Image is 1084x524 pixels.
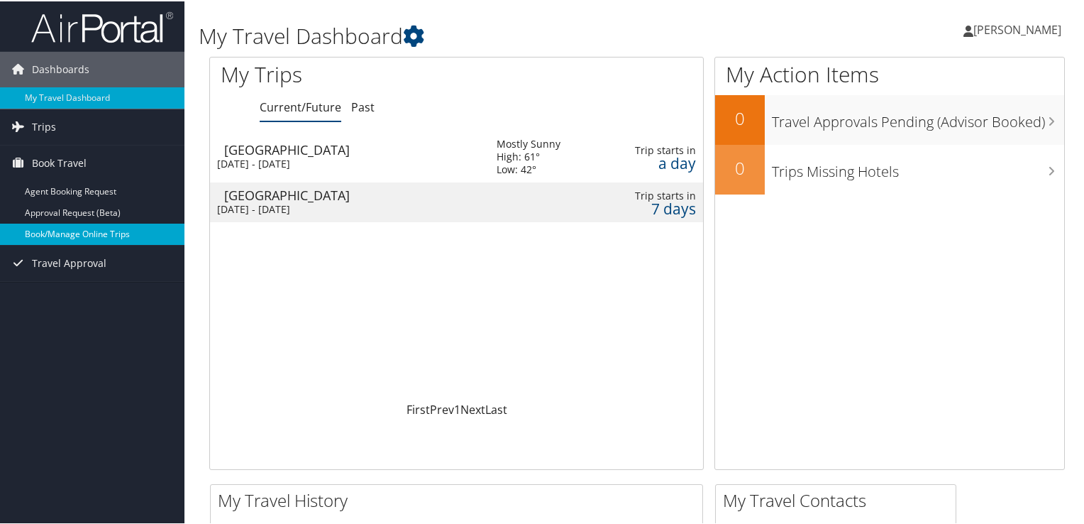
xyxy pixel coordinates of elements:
img: airportal-logo.png [31,9,173,43]
h2: My Travel Contacts [723,487,956,511]
div: [DATE] - [DATE] [217,156,475,169]
a: Next [460,400,485,416]
span: Dashboards [32,50,89,86]
h3: Travel Approvals Pending (Advisor Booked) [772,104,1064,131]
h2: 0 [715,155,765,179]
span: [PERSON_NAME] [973,21,1061,36]
a: 0Travel Approvals Pending (Advisor Booked) [715,94,1064,143]
h1: My Action Items [715,58,1064,88]
a: Last [485,400,507,416]
a: Past [351,98,375,114]
h2: My Travel History [218,487,702,511]
a: Current/Future [260,98,341,114]
h1: My Trips [221,58,487,88]
div: Low: 42° [497,162,560,175]
div: 7 days [616,201,696,214]
div: Trip starts in [616,143,696,155]
span: Trips [32,108,56,143]
a: 0Trips Missing Hotels [715,143,1064,193]
span: Travel Approval [32,244,106,280]
div: [GEOGRAPHIC_DATA] [224,187,482,200]
div: Mostly Sunny [497,136,560,149]
div: Trip starts in [616,188,696,201]
a: Prev [430,400,454,416]
div: [GEOGRAPHIC_DATA] [224,142,482,155]
h2: 0 [715,105,765,129]
a: [PERSON_NAME] [963,7,1075,50]
h3: Trips Missing Hotels [772,153,1064,180]
div: [DATE] - [DATE] [217,202,475,214]
h1: My Travel Dashboard [199,20,783,50]
div: a day [616,155,696,168]
div: High: 61° [497,149,560,162]
span: Book Travel [32,144,87,180]
a: 1 [454,400,460,416]
a: First [406,400,430,416]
